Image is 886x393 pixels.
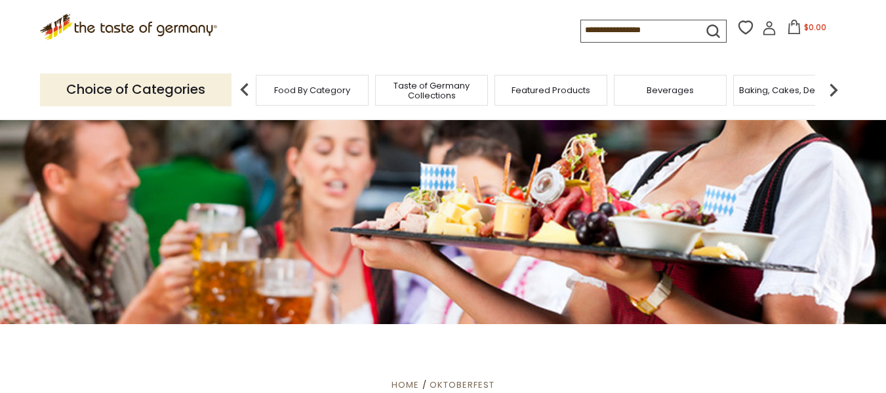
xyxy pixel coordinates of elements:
[430,379,494,391] a: Oktoberfest
[739,85,841,95] a: Baking, Cakes, Desserts
[392,379,419,391] a: Home
[820,77,847,103] img: next arrow
[379,81,484,100] a: Taste of Germany Collections
[40,73,232,106] p: Choice of Categories
[647,85,694,95] a: Beverages
[232,77,258,103] img: previous arrow
[779,20,835,39] button: $0.00
[512,85,590,95] a: Featured Products
[274,85,350,95] a: Food By Category
[804,22,826,33] span: $0.00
